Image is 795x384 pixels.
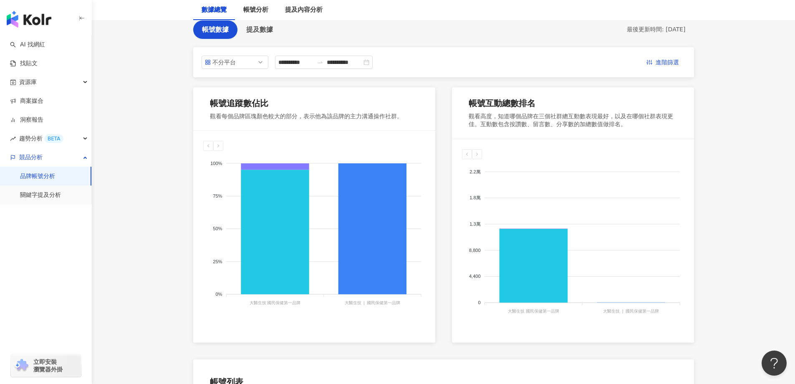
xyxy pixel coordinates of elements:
[33,358,63,373] span: 立即安裝 瀏覽器外掛
[213,259,222,264] tspan: 25%
[508,309,559,313] tspan: 大醫生技 國民保健第一品牌
[215,292,222,297] tspan: 0%
[19,148,43,167] span: 競品分析
[469,274,481,279] tspan: 4,400
[10,59,38,68] a: 找貼文
[317,59,323,66] span: to
[210,97,268,109] div: 帳號追蹤數佔比
[469,97,535,109] div: 帳號互動總數排名
[20,191,61,199] a: 關鍵字提及分析
[469,248,481,253] tspan: 8,800
[10,136,16,142] span: rise
[237,20,282,39] button: 提及數據
[44,135,63,143] div: BETA
[202,5,227,15] div: 數據總覽
[762,351,787,376] iframe: Help Scout Beacon - Open
[656,56,679,69] span: 進階篩選
[10,41,45,49] a: searchAI 找網紅
[344,301,400,306] tspan: 大醫生技 ❘ 國民保健第一品牌
[603,309,659,314] tspan: 大醫生技 ❘ 國民保健第一品牌
[469,169,480,174] tspan: 2.2萬
[213,226,222,231] tspan: 50%
[469,112,677,129] div: 觀看高度，知道哪個品牌在三個社群總互動數表現最好，以及在哪個社群表現更佳。互動數包含按讚數、留言數、分享數的加總數值做排名。
[10,116,43,124] a: 洞察報告
[202,26,229,33] span: 帳號數據
[11,354,81,377] a: chrome extension立即安裝 瀏覽器外掛
[212,56,240,69] div: 不分平台
[469,221,480,226] tspan: 1.3萬
[627,25,686,34] div: 最後更新時間: [DATE]
[243,5,268,15] div: 帳號分析
[7,11,51,28] img: logo
[213,193,222,198] tspan: 75%
[249,301,300,305] tspan: 大醫生技 國民保健第一品牌
[193,20,237,39] button: 帳號數據
[20,172,55,181] a: 品牌帳號分析
[210,112,403,121] div: 觀看每個品牌區塊顏色較大的部分，表示他為該品牌的主力溝通操作社群。
[640,56,686,69] button: 進階篩選
[210,161,222,166] tspan: 100%
[10,97,43,105] a: 商案媒合
[19,129,63,148] span: 趨勢分析
[13,359,30,372] img: chrome extension
[478,300,480,305] tspan: 0
[317,59,323,66] span: swap-right
[19,73,37,92] span: 資源庫
[246,26,273,33] span: 提及數據
[285,5,323,15] div: 提及內容分析
[469,195,480,200] tspan: 1.8萬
